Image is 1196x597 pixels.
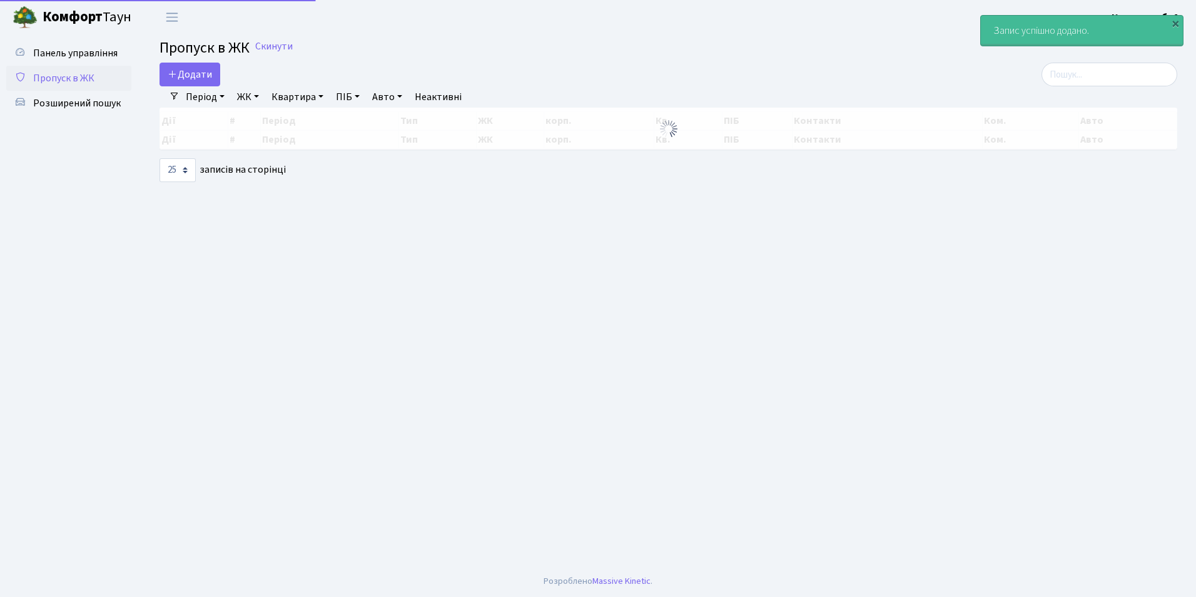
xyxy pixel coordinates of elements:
[160,63,220,86] a: Додати
[33,71,94,85] span: Пропуск в ЖК
[1169,17,1182,29] div: ×
[160,37,250,59] span: Пропуск в ЖК
[43,7,103,27] b: Комфорт
[232,86,264,108] a: ЖК
[181,86,230,108] a: Період
[168,68,212,81] span: Додати
[6,66,131,91] a: Пропуск в ЖК
[6,91,131,116] a: Розширений пошук
[6,41,131,66] a: Панель управління
[367,86,407,108] a: Авто
[981,16,1183,46] div: Запис успішно додано.
[266,86,328,108] a: Квартира
[33,46,118,60] span: Панель управління
[160,158,286,182] label: записів на сторінці
[13,5,38,30] img: logo.png
[1041,63,1177,86] input: Пошук...
[544,574,652,588] div: Розроблено .
[1112,10,1181,25] a: Консьєрж б. 4.
[410,86,467,108] a: Неактивні
[659,119,679,139] img: Обробка...
[255,41,293,53] a: Скинути
[1112,11,1181,24] b: Консьєрж б. 4.
[156,7,188,28] button: Переключити навігацію
[33,96,121,110] span: Розширений пошук
[592,574,651,588] a: Massive Kinetic
[43,7,131,28] span: Таун
[331,86,365,108] a: ПІБ
[160,158,196,182] select: записів на сторінці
